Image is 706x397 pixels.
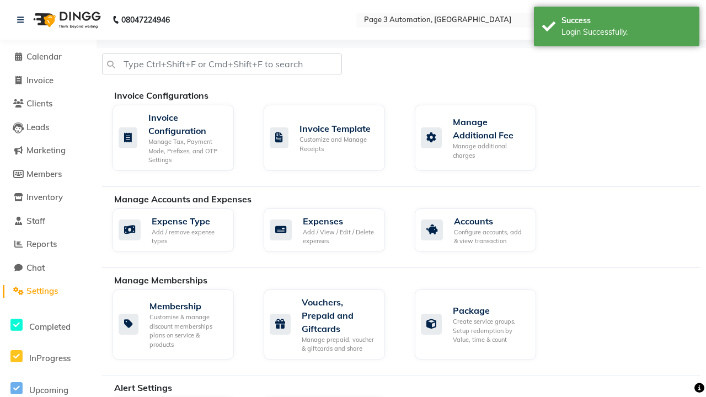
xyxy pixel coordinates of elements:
div: Customise & manage discount memberships plans on service & products [149,313,225,349]
div: Vouchers, Prepaid and Giftcards [302,296,376,335]
span: InProgress [29,353,71,363]
a: Clients [3,98,94,110]
div: Package [453,304,527,317]
div: Expense Type [152,214,225,228]
img: logo [28,4,104,35]
a: Manage Additional FeeManage additional charges [415,105,549,171]
span: Members [26,169,62,179]
span: Settings [26,286,58,296]
span: Leads [26,122,49,132]
a: Reports [3,238,94,251]
div: Manage prepaid, voucher & giftcards and share [302,335,376,353]
div: Success [561,15,691,26]
div: Expenses [303,214,376,228]
span: Inventory [26,192,63,202]
a: Settings [3,285,94,298]
input: Type Ctrl+Shift+F or Cmd+Shift+F to search [102,53,342,74]
a: AccountsConfigure accounts, add & view transaction [415,208,549,252]
a: PackageCreate service groups, Setup redemption by Value, time & count [415,289,549,360]
a: Chat [3,262,94,275]
span: Chat [26,262,45,273]
a: Leads [3,121,94,134]
div: Create service groups, Setup redemption by Value, time & count [453,317,527,345]
span: Reports [26,239,57,249]
span: Completed [29,321,71,332]
span: Calendar [26,51,62,62]
div: Login Successfully. [561,26,691,38]
div: Manage additional charges [453,142,527,160]
span: Upcoming [29,385,68,395]
div: Add / View / Edit / Delete expenses [303,228,376,246]
a: Members [3,168,94,181]
a: MembershipCustomise & manage discount memberships plans on service & products [113,289,247,360]
a: ExpensesAdd / View / Edit / Delete expenses [264,208,398,252]
a: Marketing [3,144,94,157]
a: Invoice TemplateCustomize and Manage Receipts [264,105,398,171]
div: Membership [149,299,225,313]
div: Accounts [454,214,527,228]
div: Manage Tax, Payment Mode, Prefixes, and OTP Settings [148,137,225,165]
div: Invoice Template [299,122,376,135]
a: Invoice [3,74,94,87]
b: 08047224946 [121,4,170,35]
a: Expense TypeAdd / remove expense types [113,208,247,252]
span: Staff [26,216,45,226]
div: Manage Additional Fee [453,115,527,142]
a: Invoice ConfigurationManage Tax, Payment Mode, Prefixes, and OTP Settings [113,105,247,171]
span: Clients [26,98,52,109]
span: Marketing [26,145,66,155]
div: Invoice Configuration [148,111,225,137]
div: Customize and Manage Receipts [299,135,376,153]
a: Vouchers, Prepaid and GiftcardsManage prepaid, voucher & giftcards and share [264,289,398,360]
div: Add / remove expense types [152,228,225,246]
div: Configure accounts, add & view transaction [454,228,527,246]
a: Inventory [3,191,94,204]
a: Staff [3,215,94,228]
a: Calendar [3,51,94,63]
span: Invoice [26,75,54,85]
